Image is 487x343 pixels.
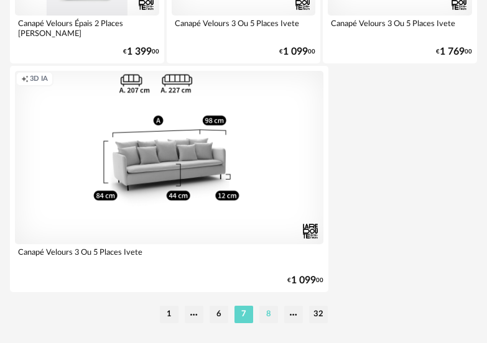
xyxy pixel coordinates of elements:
span: 1 099 [291,277,316,285]
li: 32 [309,306,328,323]
span: 1 769 [440,48,465,56]
span: Creation icon [21,75,29,84]
span: 1 099 [283,48,308,56]
div: € 00 [436,48,472,56]
div: € 00 [279,48,315,56]
div: Canapé Velours 3 Ou 5 Places Ivete [328,16,472,40]
span: 3D IA [30,75,48,84]
li: 8 [259,306,278,323]
span: 1 399 [127,48,152,56]
li: 1 [160,306,179,323]
li: 6 [210,306,228,323]
a: Creation icon 3D IA Canapé Velours 3 Ou 5 Places Ivete €1 09900 [10,66,328,292]
div: Canapé Velours Épais 2 Places [PERSON_NAME] [15,16,159,40]
div: € 00 [123,48,159,56]
div: € 00 [287,277,323,285]
div: Canapé Velours 3 Ou 5 Places Ivete [172,16,316,40]
li: 7 [234,306,253,323]
div: Canapé Velours 3 Ou 5 Places Ivete [15,244,323,269]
